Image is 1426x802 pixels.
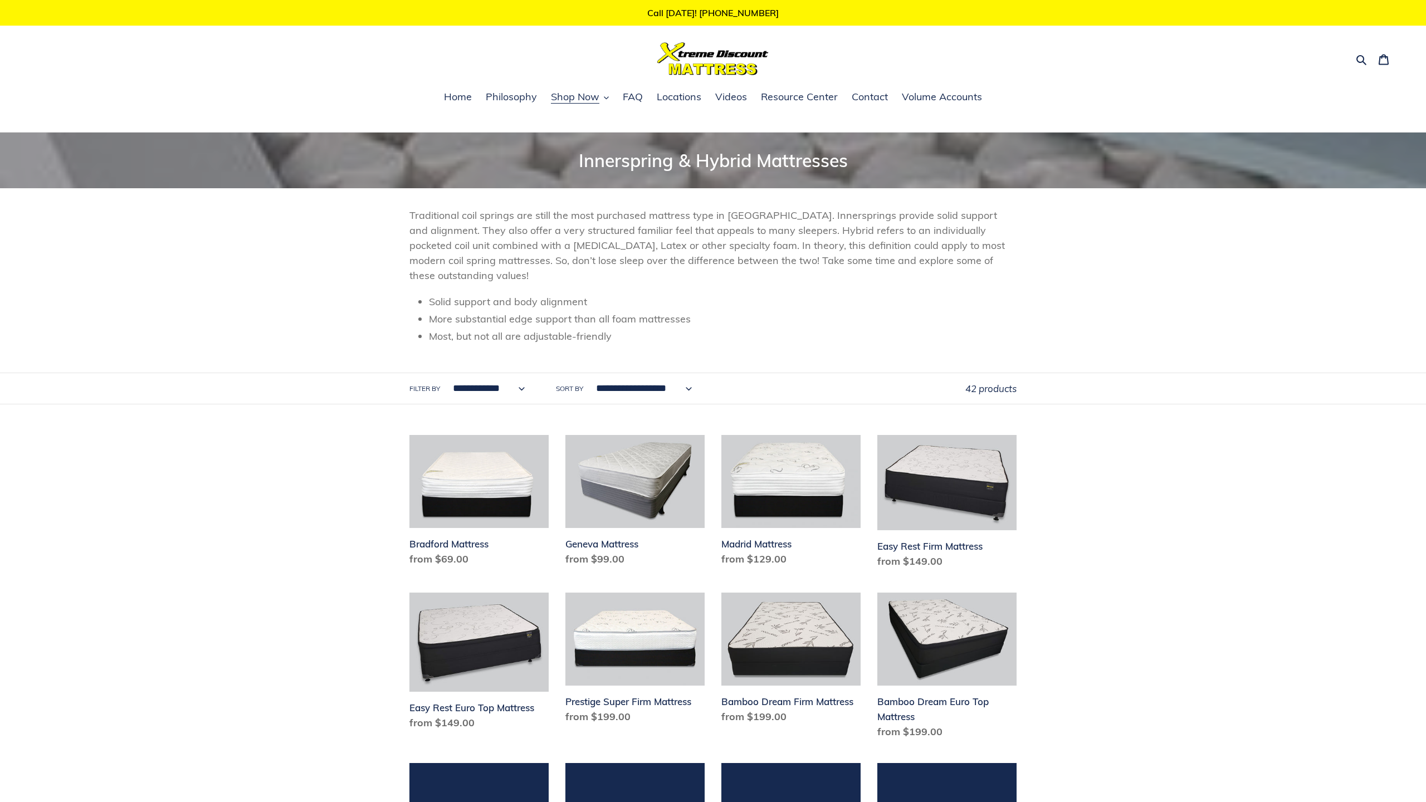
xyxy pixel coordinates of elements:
[721,593,861,728] a: Bamboo Dream Firm Mattress
[877,435,1017,573] a: Easy Rest Firm Mattress
[896,89,988,106] a: Volume Accounts
[617,89,648,106] a: FAQ
[486,90,537,104] span: Philosophy
[438,89,477,106] a: Home
[902,90,982,104] span: Volume Accounts
[623,90,643,104] span: FAQ
[579,149,848,172] span: Innerspring & Hybrid Mattresses
[965,383,1017,394] span: 42 products
[556,384,583,394] label: Sort by
[877,593,1017,744] a: Bamboo Dream Euro Top Mattress
[755,89,843,106] a: Resource Center
[545,89,614,106] button: Shop Now
[721,435,861,571] a: Madrid Mattress
[565,435,705,571] a: Geneva Mattress
[429,294,1017,309] li: Solid support and body alignment
[710,89,753,106] a: Videos
[409,435,549,571] a: Bradford Mattress
[444,90,472,104] span: Home
[846,89,893,106] a: Contact
[657,90,701,104] span: Locations
[409,593,549,735] a: Easy Rest Euro Top Mattress
[657,42,769,75] img: Xtreme Discount Mattress
[565,593,705,728] a: Prestige Super Firm Mattress
[651,89,707,106] a: Locations
[551,90,599,104] span: Shop Now
[429,329,1017,344] li: Most, but not all are adjustable-friendly
[409,384,440,394] label: Filter by
[715,90,747,104] span: Videos
[409,208,1017,283] p: Traditional coil springs are still the most purchased mattress type in [GEOGRAPHIC_DATA]. Innersp...
[429,311,1017,326] li: More substantial edge support than all foam mattresses
[852,90,888,104] span: Contact
[480,89,543,106] a: Philosophy
[761,90,838,104] span: Resource Center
